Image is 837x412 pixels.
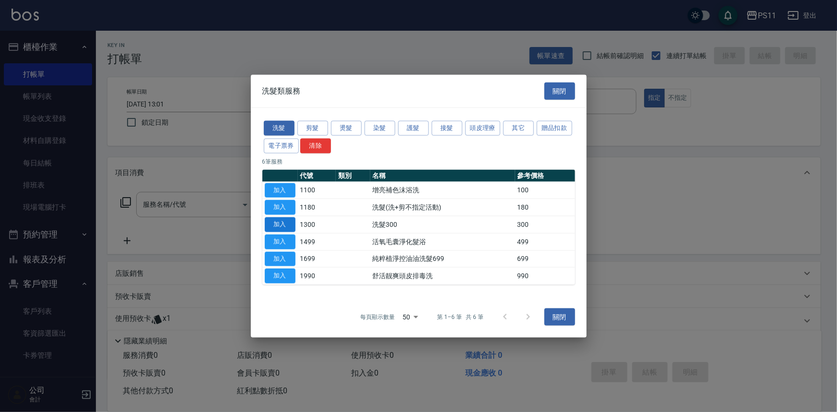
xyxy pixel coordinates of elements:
[264,138,299,153] button: 電子票券
[298,267,336,284] td: 1990
[336,169,370,182] th: 類別
[537,121,572,136] button: 贈品扣款
[398,121,429,136] button: 護髮
[265,200,295,215] button: 加入
[399,304,422,330] div: 50
[298,216,336,233] td: 1300
[515,199,575,216] td: 180
[465,121,501,136] button: 頭皮理療
[298,233,336,250] td: 1499
[544,82,575,100] button: 關閉
[515,216,575,233] td: 300
[265,183,295,198] button: 加入
[297,121,328,136] button: 剪髮
[370,169,515,182] th: 名稱
[370,199,515,216] td: 洗髮(洗+剪不指定活動)
[300,138,331,153] button: 清除
[370,233,515,250] td: 活氧毛囊淨化髮浴
[370,250,515,268] td: 純粹植淨控油油洗髮699
[360,313,395,321] p: 每頁顯示數量
[370,267,515,284] td: 舒活靓爽頭皮排毒洗
[265,251,295,266] button: 加入
[544,308,575,326] button: 關閉
[298,250,336,268] td: 1699
[262,157,575,165] p: 6 筆服務
[265,269,295,283] button: 加入
[331,121,362,136] button: 燙髮
[437,313,483,321] p: 第 1–6 筆 共 6 筆
[515,169,575,182] th: 參考價格
[298,182,336,199] td: 1100
[515,250,575,268] td: 699
[370,182,515,199] td: 增亮補色沫浴洗
[298,199,336,216] td: 1180
[515,267,575,284] td: 990
[298,169,336,182] th: 代號
[503,121,534,136] button: 其它
[265,234,295,249] button: 加入
[515,182,575,199] td: 100
[262,86,301,95] span: 洗髮類服務
[432,121,462,136] button: 接髮
[370,216,515,233] td: 洗髮300
[515,233,575,250] td: 499
[264,121,295,136] button: 洗髮
[265,217,295,232] button: 加入
[365,121,395,136] button: 染髮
